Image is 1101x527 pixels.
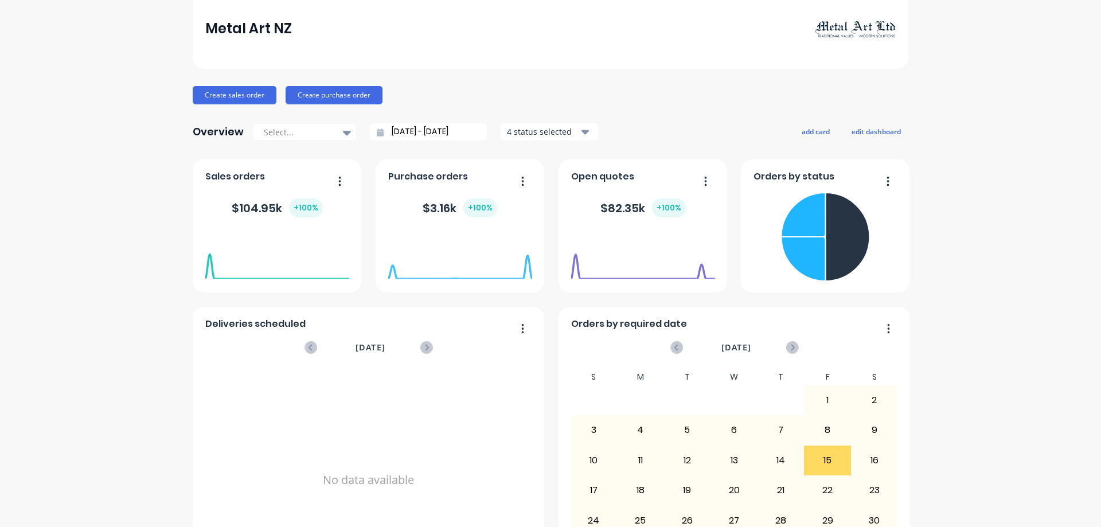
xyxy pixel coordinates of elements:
[205,17,292,40] div: Metal Art NZ
[507,126,579,138] div: 4 status selected
[753,170,834,184] span: Orders by status
[711,446,757,475] div: 13
[501,123,598,140] button: 4 status selected
[652,198,686,217] div: + 100 %
[852,446,897,475] div: 16
[571,369,618,385] div: S
[232,198,323,217] div: $ 104.95k
[804,369,851,385] div: F
[388,170,468,184] span: Purchase orders
[193,120,244,143] div: Overview
[851,369,898,385] div: S
[815,19,896,38] img: Metal Art NZ
[193,86,276,104] button: Create sales order
[664,369,711,385] div: T
[618,446,663,475] div: 11
[711,416,757,444] div: 6
[463,198,497,217] div: + 100 %
[618,416,663,444] div: 4
[758,476,804,505] div: 21
[617,369,664,385] div: M
[805,476,850,505] div: 22
[805,386,850,415] div: 1
[721,341,751,354] span: [DATE]
[711,476,757,505] div: 20
[852,416,897,444] div: 9
[600,198,686,217] div: $ 82.35k
[758,416,804,444] div: 7
[571,446,617,475] div: 10
[571,476,617,505] div: 17
[289,198,323,217] div: + 100 %
[710,369,758,385] div: W
[665,416,710,444] div: 5
[423,198,497,217] div: $ 3.16k
[852,386,897,415] div: 2
[852,476,897,505] div: 23
[618,476,663,505] div: 18
[844,124,908,139] button: edit dashboard
[286,86,382,104] button: Create purchase order
[758,446,804,475] div: 14
[205,170,265,184] span: Sales orders
[758,369,805,385] div: T
[571,416,617,444] div: 3
[205,317,306,331] span: Deliveries scheduled
[356,341,385,354] span: [DATE]
[805,446,850,475] div: 15
[794,124,837,139] button: add card
[571,170,634,184] span: Open quotes
[665,446,710,475] div: 12
[665,476,710,505] div: 19
[805,416,850,444] div: 8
